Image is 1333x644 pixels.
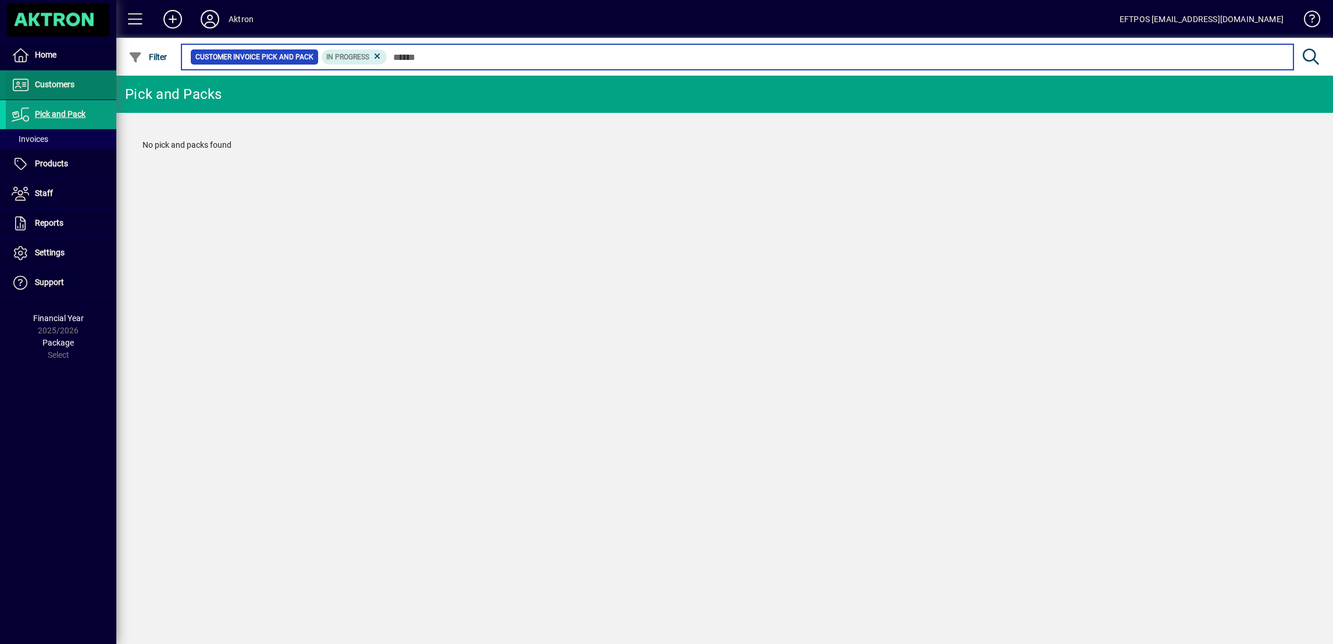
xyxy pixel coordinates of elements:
div: No pick and packs found [131,127,1318,163]
a: Invoices [6,129,116,149]
a: Reports [6,209,116,238]
span: Pick and Pack [35,109,85,119]
mat-chip: Pick Pack Status: In Progress [322,49,387,65]
span: Package [42,338,74,347]
span: Products [35,159,68,168]
span: Filter [129,52,167,62]
span: Staff [35,188,53,198]
button: Profile [191,9,229,30]
span: Reports [35,218,63,227]
a: Knowledge Base [1295,2,1318,40]
a: Home [6,41,116,70]
span: Invoices [12,134,48,144]
button: Filter [126,47,170,67]
span: Financial Year [33,314,84,323]
span: In Progress [326,53,369,61]
div: EFTPOS [EMAIL_ADDRESS][DOMAIN_NAME] [1120,10,1284,29]
div: Pick and Packs [125,85,222,104]
a: Staff [6,179,116,208]
span: Home [35,50,56,59]
div: Aktron [229,10,254,29]
span: Settings [35,248,65,257]
a: Customers [6,70,116,99]
span: Customers [35,80,74,89]
span: Customer Invoice Pick and Pack [195,51,313,63]
span: Support [35,277,64,287]
a: Products [6,150,116,179]
a: Support [6,268,116,297]
button: Add [154,9,191,30]
a: Settings [6,239,116,268]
